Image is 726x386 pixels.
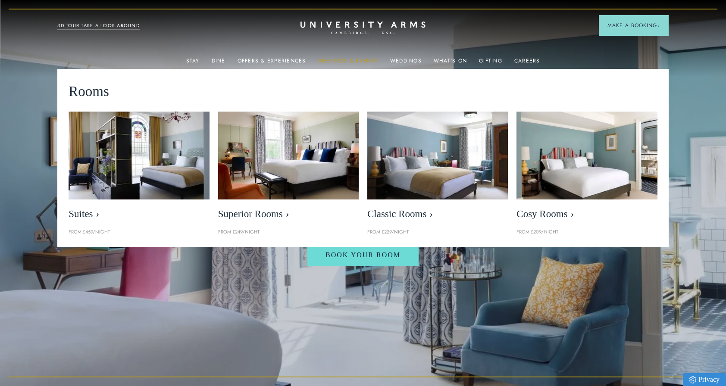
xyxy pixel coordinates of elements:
span: Rooms [69,80,109,103]
img: image-21e87f5add22128270780cf7737b92e839d7d65d-400x250-jpg [69,112,209,199]
img: image-0c4e569bfe2498b75de12d7d88bf10a1f5f839d4-400x250-jpg [516,112,657,199]
a: Weddings [390,58,422,69]
img: Arrow icon [657,24,660,27]
span: Superior Rooms [218,208,359,220]
a: Meetings & Events [318,58,378,69]
a: Home [300,22,426,35]
a: image-21e87f5add22128270780cf7737b92e839d7d65d-400x250-jpg Suites [69,112,209,224]
a: Offers & Experiences [238,58,306,69]
span: Make a Booking [607,22,660,29]
a: What's On [434,58,467,69]
a: image-0c4e569bfe2498b75de12d7d88bf10a1f5f839d4-400x250-jpg Cosy Rooms [516,112,657,224]
a: image-5bdf0f703dacc765be5ca7f9d527278f30b65e65-400x250-jpg Superior Rooms [218,112,359,224]
a: Gifting [479,58,502,69]
p: From £249/night [218,228,359,236]
img: image-7eccef6fe4fe90343db89eb79f703814c40db8b4-400x250-jpg [367,112,508,199]
a: Careers [514,58,540,69]
a: Dine [212,58,225,69]
span: Classic Rooms [367,208,508,220]
p: From £459/night [69,228,209,236]
span: Cosy Rooms [516,208,657,220]
p: From £209/night [516,228,657,236]
img: image-5bdf0f703dacc765be5ca7f9d527278f30b65e65-400x250-jpg [218,112,359,199]
img: Privacy [689,376,696,383]
span: Suites [69,208,209,220]
p: From £229/night [367,228,508,236]
a: Privacy [683,373,726,386]
a: Book Your Room [307,244,419,266]
a: image-7eccef6fe4fe90343db89eb79f703814c40db8b4-400x250-jpg Classic Rooms [367,112,508,224]
button: Make a BookingArrow icon [599,15,669,36]
a: 3D TOUR:TAKE A LOOK AROUND [57,22,140,30]
a: Stay [186,58,200,69]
